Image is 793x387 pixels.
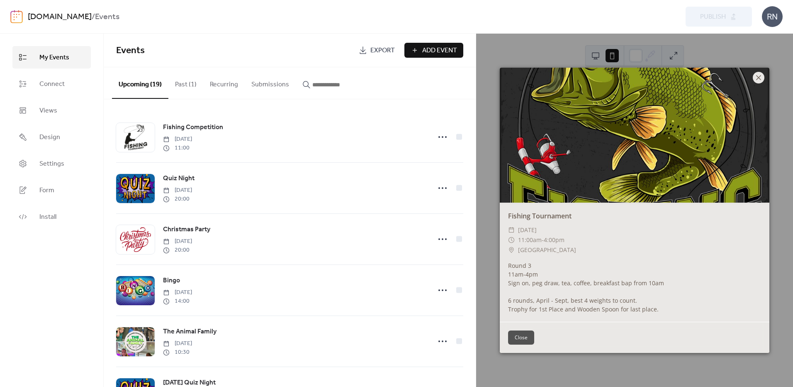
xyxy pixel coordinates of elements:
button: Upcoming (19) [112,67,168,99]
span: 11:00 [163,144,192,152]
div: ​ [508,245,515,255]
button: Recurring [203,67,245,98]
span: Views [39,106,57,116]
a: Quiz Night [163,173,195,184]
button: Past (1) [168,67,203,98]
span: Bingo [163,276,180,286]
a: [DOMAIN_NAME] [28,9,92,25]
span: Export [370,46,395,56]
span: Quiz Night [163,174,195,184]
span: [DATE] [163,186,192,195]
span: [DATE] [163,237,192,246]
span: 20:00 [163,246,192,255]
span: 4:00pm [544,236,564,244]
span: 11:00am [518,236,542,244]
span: Add Event [422,46,457,56]
span: Settings [39,159,64,169]
span: My Events [39,53,69,63]
span: [DATE] [163,288,192,297]
a: My Events [12,46,91,69]
span: Fishing Competition [163,122,223,132]
button: Close [508,331,534,345]
span: Connect [39,79,65,89]
span: [GEOGRAPHIC_DATA] [518,245,576,255]
a: Christmas Party [163,224,210,235]
a: Connect [12,73,91,95]
a: Bingo [163,275,180,286]
div: Fishing Tournament [500,211,769,221]
b: Events [95,9,119,25]
span: 14:00 [163,297,192,306]
span: The Animal Family [163,327,216,337]
img: logo [10,10,23,23]
span: Events [116,42,145,60]
button: Submissions [245,67,296,98]
span: Form [39,186,54,196]
div: RN [762,6,783,27]
a: Fishing Competition [163,122,223,133]
div: Round 3 11am-4pm Sign on, peg draw, tea, coffee, breakfast bap from 10am 6 rounds, April - Sept, ... [500,261,769,314]
span: Design [39,132,60,142]
div: ​ [508,225,515,235]
div: ​ [508,235,515,245]
span: [DATE] [518,225,537,235]
span: - [542,236,544,244]
a: The Animal Family [163,326,216,337]
b: / [92,9,95,25]
span: Install [39,212,56,222]
button: Add Event [404,43,463,58]
a: Views [12,99,91,122]
span: 20:00 [163,195,192,203]
span: Christmas Party [163,225,210,235]
a: Form [12,179,91,201]
a: Settings [12,152,91,175]
span: [DATE] [163,135,192,144]
a: Export [353,43,401,58]
a: Design [12,126,91,148]
span: [DATE] [163,339,192,348]
a: Install [12,206,91,228]
span: 10:30 [163,348,192,357]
